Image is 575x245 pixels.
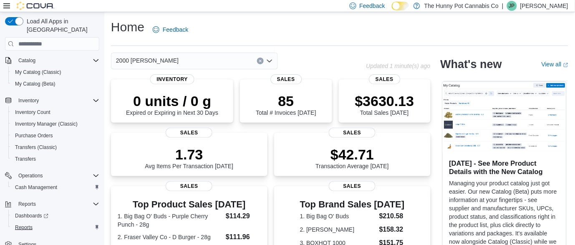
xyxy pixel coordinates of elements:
[12,222,36,232] a: Reports
[149,21,192,38] a: Feedback
[300,212,376,220] dt: 1. Big Bag O' Buds
[166,181,212,191] span: Sales
[126,93,218,116] div: Expired or Expiring in Next 30 Days
[2,95,103,106] button: Inventory
[12,79,59,89] a: My Catalog (Beta)
[12,182,61,192] a: Cash Management
[18,201,36,207] span: Reports
[150,74,194,84] span: Inventory
[12,107,99,117] span: Inventory Count
[15,224,33,231] span: Reports
[118,200,261,210] h3: Top Product Sales [DATE]
[15,121,78,127] span: Inventory Manager (Classic)
[315,146,389,163] p: $42.71
[8,210,103,222] a: Dashboards
[8,106,103,118] button: Inventory Count
[8,153,103,165] button: Transfers
[12,154,99,164] span: Transfers
[12,211,99,221] span: Dashboards
[509,1,515,11] span: JP
[15,109,50,116] span: Inventory Count
[502,1,504,11] p: |
[18,172,43,179] span: Operations
[15,132,53,139] span: Purchase Orders
[2,170,103,182] button: Operations
[126,93,218,109] p: 0 units / 0 g
[12,131,56,141] a: Purchase Orders
[355,93,414,109] p: $3630.13
[355,93,414,116] div: Total Sales [DATE]
[145,146,233,169] div: Avg Items Per Transaction [DATE]
[12,182,99,192] span: Cash Management
[17,2,54,10] img: Cova
[12,79,99,89] span: My Catalog (Beta)
[300,225,376,234] dt: 2. [PERSON_NAME]
[449,159,560,176] h3: [DATE] - See More Product Details with the New Catalog
[379,225,405,235] dd: $158.32
[12,154,39,164] a: Transfers
[15,69,61,76] span: My Catalog (Classic)
[315,146,389,169] div: Transaction Average [DATE]
[15,56,39,66] button: Catalog
[111,19,144,35] h1: Home
[270,74,302,84] span: Sales
[15,184,57,191] span: Cash Management
[360,2,385,10] span: Feedback
[542,61,568,68] a: View allExternal link
[8,78,103,90] button: My Catalog (Beta)
[18,97,39,104] span: Inventory
[12,142,99,152] span: Transfers (Classic)
[12,67,65,77] a: My Catalog (Classic)
[226,211,261,221] dd: $114.29
[166,128,212,138] span: Sales
[507,1,517,11] div: Jenny Page
[18,57,35,64] span: Catalog
[15,199,99,209] span: Reports
[300,200,405,210] h3: Top Brand Sales [DATE]
[424,1,499,11] p: The Hunny Pot Cannabis Co
[520,1,568,11] p: [PERSON_NAME]
[266,58,273,64] button: Open list of options
[15,171,99,181] span: Operations
[15,171,46,181] button: Operations
[12,107,54,117] a: Inventory Count
[441,58,502,71] h2: What's new
[12,131,99,141] span: Purchase Orders
[12,142,60,152] a: Transfers (Classic)
[8,130,103,141] button: Purchase Orders
[163,25,188,34] span: Feedback
[563,63,568,68] svg: External link
[15,81,55,87] span: My Catalog (Beta)
[118,233,222,241] dt: 2. Fraser Valley Co - D Burger - 28g
[8,222,103,233] button: Reports
[118,212,222,229] dt: 1. Big Bag O' Buds - Purple Cherry Punch - 28g
[15,156,36,162] span: Transfers
[15,56,99,66] span: Catalog
[379,211,405,221] dd: $210.58
[256,93,316,116] div: Total # Invoices [DATE]
[369,74,400,84] span: Sales
[8,118,103,130] button: Inventory Manager (Classic)
[256,93,316,109] p: 85
[329,128,376,138] span: Sales
[8,66,103,78] button: My Catalog (Classic)
[2,55,103,66] button: Catalog
[15,144,57,151] span: Transfers (Classic)
[257,58,264,64] button: Clear input
[12,222,99,232] span: Reports
[12,211,52,221] a: Dashboards
[329,181,376,191] span: Sales
[116,56,179,66] span: 2000 [PERSON_NAME]
[2,198,103,210] button: Reports
[226,232,261,242] dd: $111.96
[15,96,42,106] button: Inventory
[12,67,99,77] span: My Catalog (Classic)
[23,17,99,34] span: Load All Apps in [GEOGRAPHIC_DATA]
[15,212,48,219] span: Dashboards
[8,141,103,153] button: Transfers (Classic)
[12,119,81,129] a: Inventory Manager (Classic)
[8,182,103,193] button: Cash Management
[366,63,431,69] p: Updated 1 minute(s) ago
[145,146,233,163] p: 1.73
